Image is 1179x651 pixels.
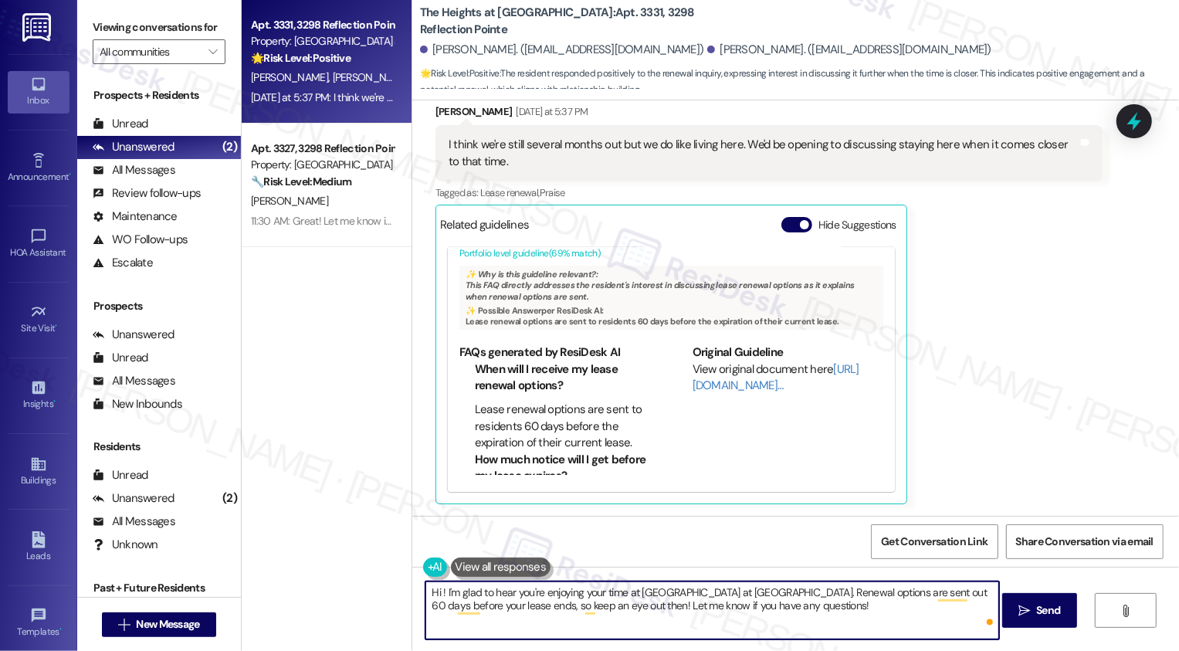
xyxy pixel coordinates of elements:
div: Tagged as: [435,181,1103,204]
div: Prospects + Residents [77,87,241,103]
b: The Heights at [GEOGRAPHIC_DATA]: Apt. 3331, 3298 Reflection Pointe [420,5,729,38]
div: Escalate [93,255,153,271]
div: Unread [93,350,148,366]
div: Maintenance [93,209,178,225]
div: Property: [GEOGRAPHIC_DATA] at [GEOGRAPHIC_DATA] [251,33,394,49]
div: Unanswered [93,490,174,507]
div: Unread [93,467,148,483]
div: All Messages [93,514,175,530]
div: [DATE] at 5:37 PM [512,103,588,120]
i:  [208,46,217,58]
li: When will I receive my lease renewal options? [475,361,650,395]
div: ✨ Why is this guideline relevant?: [466,269,877,280]
div: This FAQ directly addresses the resident's interest in discussing lease renewal options as it exp... [459,266,883,330]
div: [PERSON_NAME]. ([EMAIL_ADDRESS][DOMAIN_NAME]) [420,42,704,58]
div: Unanswered [93,327,174,343]
div: WO Follow-ups [93,232,188,248]
a: HOA Assistant [8,223,69,265]
div: [PERSON_NAME] [435,103,1103,125]
span: • [59,624,62,635]
li: How much notice will I get before my lease expires? [475,452,650,485]
div: Residents [77,439,241,455]
div: Property: [GEOGRAPHIC_DATA] at [GEOGRAPHIC_DATA] [251,157,394,173]
textarea: To enrich screen reader interactions, please activate Accessibility in Grammarly extension settings [425,581,999,639]
strong: 🔧 Risk Level: Medium [251,175,351,188]
span: Lease renewal options are sent to residents 60 days before the expiration of their current lease. [466,316,839,327]
button: New Message [102,612,216,637]
div: (2) [219,487,241,510]
a: Insights • [8,375,69,416]
span: [PERSON_NAME] [251,194,328,208]
div: View original document here [693,361,883,395]
span: Share Conversation via email [1016,534,1154,550]
span: • [69,169,71,180]
div: All Messages [93,373,175,389]
span: Lease renewal , [480,186,540,199]
span: Get Conversation Link [881,534,988,550]
span: : The resident responded positively to the renewal inquiry, expressing interest in discussing it ... [420,66,1179,99]
div: [DATE] at 5:37 PM: I think we're still several months out but we do like living here. We'd be ope... [251,90,950,104]
a: Leads [8,527,69,568]
span: [PERSON_NAME] [332,70,409,84]
i:  [118,619,130,631]
a: [URL][DOMAIN_NAME]… [693,361,859,393]
div: New Inbounds [93,396,182,412]
div: Related guidelines [440,217,530,239]
b: Original Guideline [693,344,784,360]
div: (2) [219,135,241,159]
div: I think we're still several months out but we do like living here. We'd be opening to discussing ... [449,137,1078,170]
strong: 🌟 Risk Level: Positive [251,51,351,65]
button: Send [1002,593,1077,628]
div: Portfolio level guideline ( 69 % match) [459,246,883,262]
b: FAQs generated by ResiDesk AI [459,344,620,360]
div: Past + Future Residents [77,580,241,596]
i:  [1120,605,1131,617]
div: All Messages [93,162,175,178]
li: Lease renewal options are sent to residents 60 days before the expiration of their current lease. [475,402,650,451]
div: Apt. 3331, 3298 Reflection Pointe [251,17,394,33]
button: Share Conversation via email [1006,524,1164,559]
button: Get Conversation Link [871,524,998,559]
span: Praise [540,186,565,199]
div: [PERSON_NAME]. ([EMAIL_ADDRESS][DOMAIN_NAME]) [707,42,991,58]
span: [PERSON_NAME] [251,70,333,84]
div: 11:30 AM: Great! Let me know if you need any further assistance. Have a great weekend! [251,214,644,228]
img: ResiDesk Logo [22,13,54,42]
i:  [1018,605,1030,617]
div: Prospects [77,298,241,314]
span: New Message [136,616,199,632]
div: Apt. 3327, 3298 Reflection Pointe [251,141,394,157]
div: Unknown [93,537,158,553]
div: Unread [93,116,148,132]
input: All communities [100,39,201,64]
label: Hide Suggestions [818,217,896,233]
span: Send [1036,602,1060,619]
a: Inbox [8,71,69,113]
div: Review follow-ups [93,185,201,202]
a: Templates • [8,602,69,644]
div: ✨ Possible Answer per ResiDesk AI: [466,305,877,316]
a: Buildings [8,451,69,493]
div: Unanswered [93,139,174,155]
strong: 🌟 Risk Level: Positive [420,67,500,80]
span: • [53,396,56,407]
span: • [56,320,58,331]
a: Site Visit • [8,299,69,341]
label: Viewing conversations for [93,15,225,39]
